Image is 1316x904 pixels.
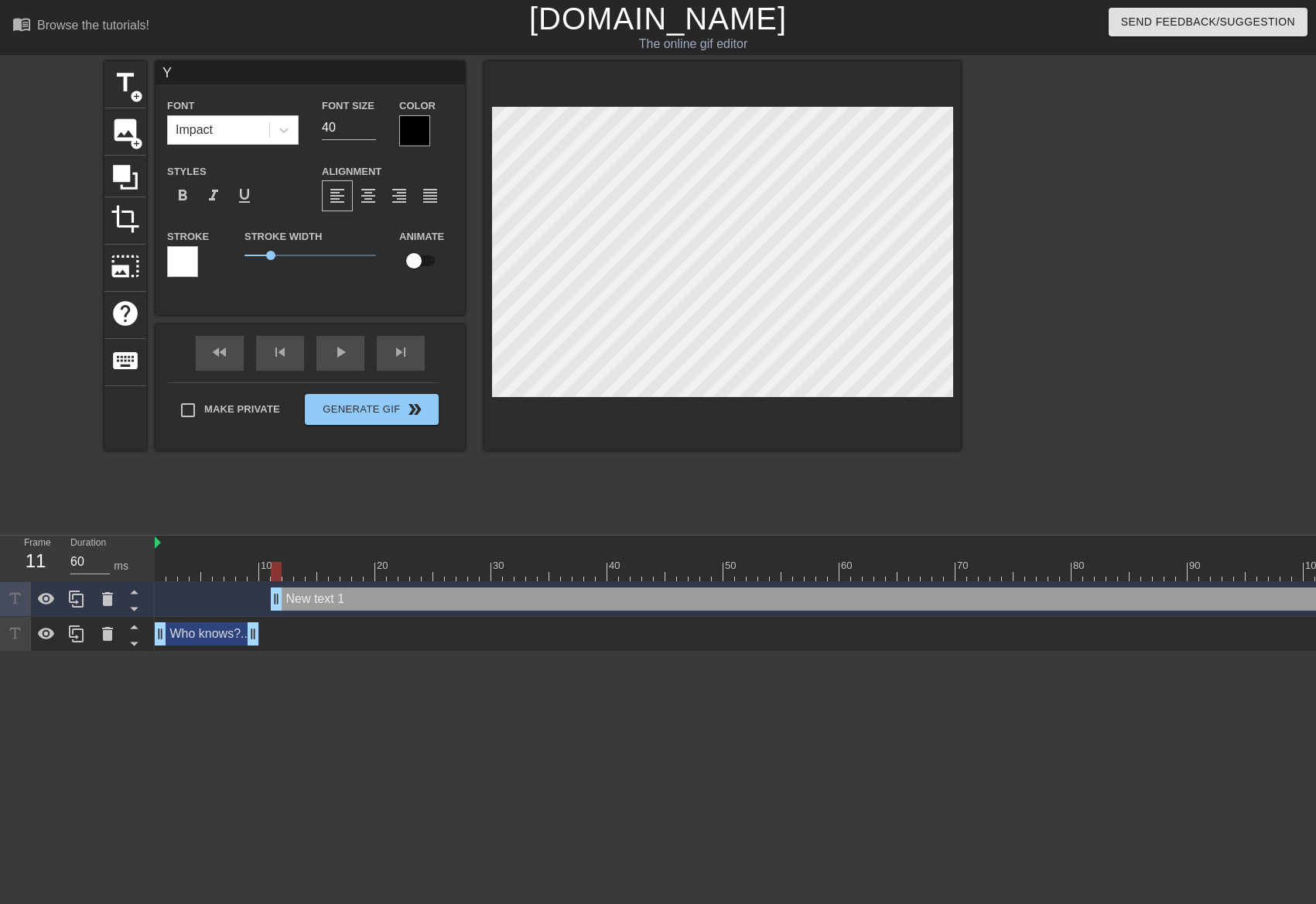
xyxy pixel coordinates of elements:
span: skip_next [391,343,410,361]
label: Duration [70,539,106,548]
div: 40 [609,558,623,574]
span: format_align_left [328,187,347,205]
span: help [111,299,140,328]
span: photo_size_select_large [111,252,140,281]
span: Generate Gif [311,400,432,419]
span: skip_previous [271,343,289,361]
span: title [111,68,140,98]
div: 90 [1189,558,1203,574]
div: 60 [841,558,855,574]
span: keyboard [111,346,140,375]
span: drag_handle [268,591,284,607]
div: 11 [24,547,47,575]
label: Color [399,98,436,114]
span: Send Feedback/Suggestion [1121,12,1295,32]
label: Font [167,98,194,114]
div: Impact [176,121,213,139]
span: format_align_center [359,187,378,205]
div: ms [114,558,128,574]
span: fast_rewind [210,343,229,361]
label: Stroke [167,229,209,245]
span: format_italic [204,187,223,205]
span: format_align_justify [421,187,439,205]
button: Generate Gif [305,394,439,425]
span: format_underline [235,187,254,205]
span: double_arrow [405,400,424,419]
span: crop [111,204,140,234]
div: 20 [377,558,391,574]
a: Browse the tutorials! [12,15,149,39]
label: Styles [167,164,207,180]
div: Browse the tutorials! [37,19,149,32]
label: Animate [399,229,444,245]
button: Send Feedback/Suggestion [1109,8,1307,36]
span: play_arrow [331,343,350,361]
span: image [111,115,140,145]
span: menu_book [12,15,31,33]
div: Frame [12,536,59,580]
span: drag_handle [152,626,168,642]
a: [DOMAIN_NAME] [529,2,787,36]
div: 10 [261,558,275,574]
div: The online gif editor [446,35,940,53]
span: add_circle [130,90,143,103]
span: Make Private [204,402,280,417]
label: Font Size [322,98,374,114]
label: Alignment [322,164,381,180]
span: drag_handle [245,626,261,642]
label: Stroke Width [244,229,322,245]
div: 30 [493,558,507,574]
div: 70 [957,558,971,574]
span: format_bold [173,187,192,205]
div: 50 [725,558,739,574]
span: format_align_right [390,187,408,205]
span: add_circle [130,137,143,150]
div: 80 [1073,558,1087,574]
